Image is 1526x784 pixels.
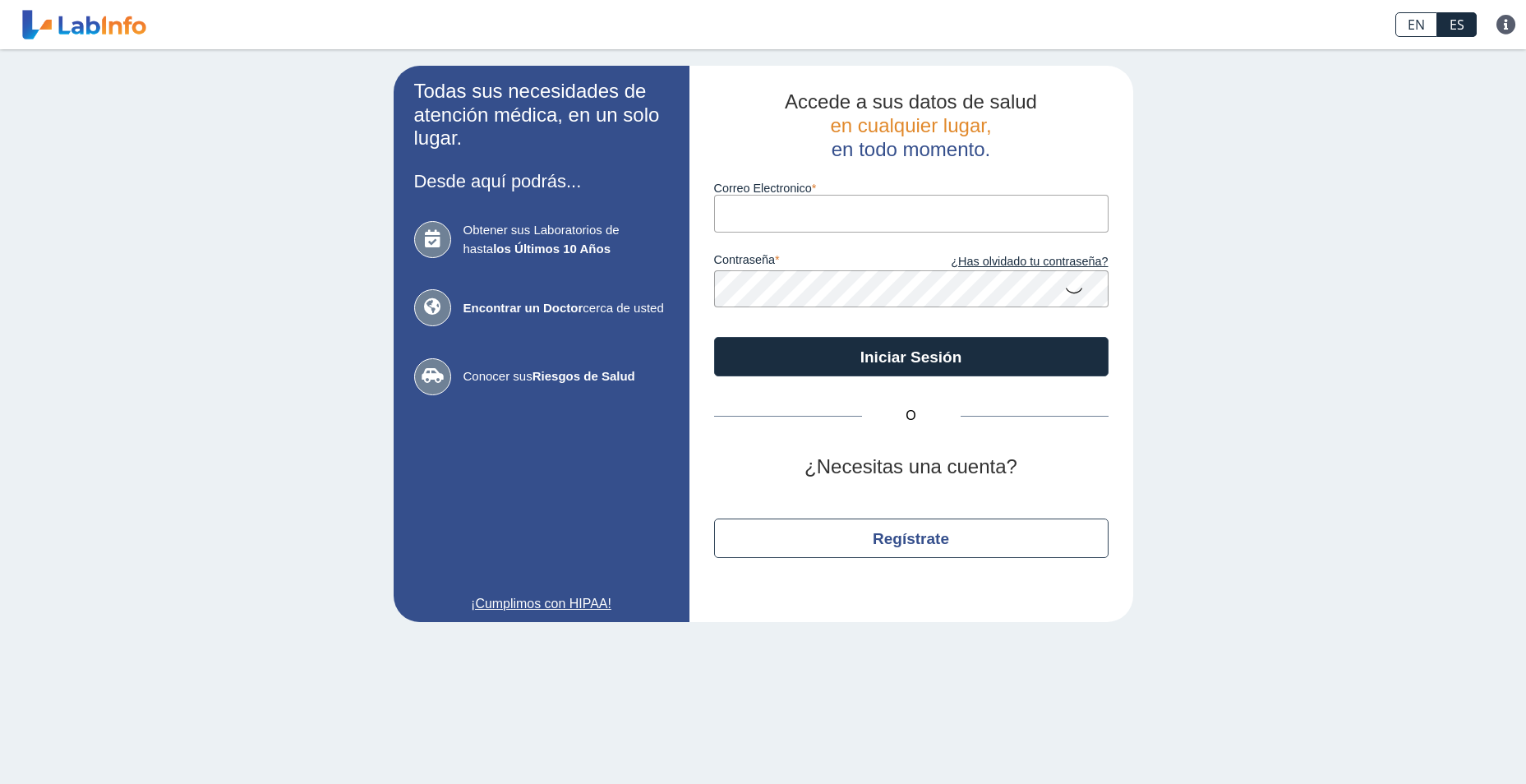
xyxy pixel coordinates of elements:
button: Regístrate [714,519,1109,558]
a: ES [1437,12,1477,37]
span: Conocer sus [463,367,669,386]
span: Accede a sus datos de salud [785,90,1037,113]
span: O [862,406,961,426]
a: EN [1395,12,1437,37]
label: Correo Electronico [714,182,1109,195]
a: ¡Cumplimos con HIPAA! [414,594,669,614]
h2: Todas sus necesidades de atención médica, en un solo lugar. [414,80,669,150]
span: cerca de usted [463,299,669,318]
a: ¿Has olvidado tu contraseña? [911,253,1109,271]
b: los Últimos 10 Años [493,242,611,256]
b: Riesgos de Salud [532,369,635,383]
b: Encontrar un Doctor [463,301,583,315]
span: en todo momento. [832,138,990,160]
span: en cualquier lugar, [830,114,991,136]
label: contraseña [714,253,911,271]
h3: Desde aquí podrás... [414,171,669,191]
h2: ¿Necesitas una cuenta? [714,455,1109,479]
span: Obtener sus Laboratorios de hasta [463,221,669,258]
button: Iniciar Sesión [714,337,1109,376]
